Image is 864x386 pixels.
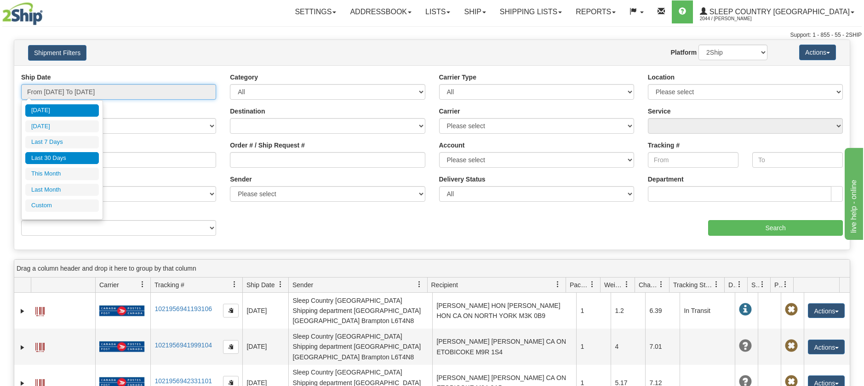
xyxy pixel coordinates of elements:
[292,280,313,289] span: Sender
[680,293,735,329] td: In Transit
[576,329,611,364] td: 1
[25,120,99,133] li: [DATE]
[431,280,458,289] span: Recipient
[569,0,623,23] a: Reports
[223,304,239,318] button: Copy to clipboard
[288,293,432,329] td: Sleep Country [GEOGRAPHIC_DATA] Shipping department [GEOGRAPHIC_DATA] [GEOGRAPHIC_DATA] Brampton ...
[154,341,212,349] a: 1021956941999104
[648,175,684,184] label: Department
[2,2,43,25] img: logo2044.jpg
[288,0,343,23] a: Settings
[230,107,265,116] label: Destination
[584,277,600,292] a: Packages filter column settings
[18,307,27,316] a: Expand
[648,107,671,116] label: Service
[728,280,736,289] span: Delivery Status
[25,152,99,165] li: Last 30 Days
[7,6,85,17] div: live help - online
[648,152,738,168] input: From
[154,280,184,289] span: Tracking #
[576,293,611,329] td: 1
[35,303,45,318] a: Label
[25,104,99,117] li: [DATE]
[645,293,680,329] td: 6.39
[799,45,836,60] button: Actions
[25,184,99,196] li: Last Month
[21,73,51,82] label: Ship Date
[778,277,793,292] a: Pickup Status filter column settings
[343,0,418,23] a: Addressbook
[230,141,305,150] label: Order # / Ship Request #
[14,260,850,278] div: grid grouping header
[739,303,752,316] span: In Transit
[2,31,862,39] div: Support: 1 - 855 - 55 - 2SHIP
[35,339,45,353] a: Label
[604,280,624,289] span: Weight
[223,340,239,354] button: Copy to clipboard
[755,277,770,292] a: Shipment Issues filter column settings
[418,0,457,23] a: Lists
[439,141,465,150] label: Account
[653,277,669,292] a: Charge filter column settings
[439,175,486,184] label: Delivery Status
[639,280,658,289] span: Charge
[707,8,850,16] span: Sleep Country [GEOGRAPHIC_DATA]
[242,293,288,329] td: [DATE]
[785,303,798,316] span: Pickup Not Assigned
[28,45,86,61] button: Shipment Filters
[493,0,569,23] a: Shipping lists
[550,277,566,292] a: Recipient filter column settings
[288,329,432,364] td: Sleep Country [GEOGRAPHIC_DATA] Shipping department [GEOGRAPHIC_DATA] [GEOGRAPHIC_DATA] Brampton ...
[700,14,769,23] span: 2044 / [PERSON_NAME]
[230,175,252,184] label: Sender
[227,277,242,292] a: Tracking # filter column settings
[246,280,275,289] span: Ship Date
[670,48,697,57] label: Platform
[457,0,492,23] a: Ship
[843,146,863,240] iframe: chat widget
[808,340,845,354] button: Actions
[645,329,680,364] td: 7.01
[785,340,798,352] span: Pickup Not Assigned
[808,303,845,318] button: Actions
[25,199,99,212] li: Custom
[273,277,288,292] a: Ship Date filter column settings
[230,73,258,82] label: Category
[611,329,645,364] td: 4
[135,277,150,292] a: Carrier filter column settings
[242,329,288,364] td: [DATE]
[739,340,752,352] span: Unknown
[673,280,713,289] span: Tracking Status
[709,277,724,292] a: Tracking Status filter column settings
[693,0,861,23] a: Sleep Country [GEOGRAPHIC_DATA] 2044 / [PERSON_NAME]
[648,73,675,82] label: Location
[732,277,747,292] a: Delivery Status filter column settings
[439,73,476,82] label: Carrier Type
[154,305,212,312] a: 1021956941193106
[611,293,645,329] td: 1.2
[25,136,99,148] li: Last 7 Days
[99,341,144,352] img: 20 - Canada Post
[751,280,759,289] span: Shipment Issues
[708,220,843,236] input: Search
[432,329,576,364] td: [PERSON_NAME] [PERSON_NAME] CA ON ETOBICOKE M9R 1S4
[570,280,589,289] span: Packages
[99,280,119,289] span: Carrier
[412,277,427,292] a: Sender filter column settings
[752,152,843,168] input: To
[154,377,212,385] a: 1021956942331101
[648,141,680,150] label: Tracking #
[25,168,99,180] li: This Month
[99,305,144,317] img: 20 - Canada Post
[774,280,782,289] span: Pickup Status
[619,277,635,292] a: Weight filter column settings
[18,343,27,352] a: Expand
[439,107,460,116] label: Carrier
[432,293,576,329] td: [PERSON_NAME] HON [PERSON_NAME] HON CA ON NORTH YORK M3K 0B9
